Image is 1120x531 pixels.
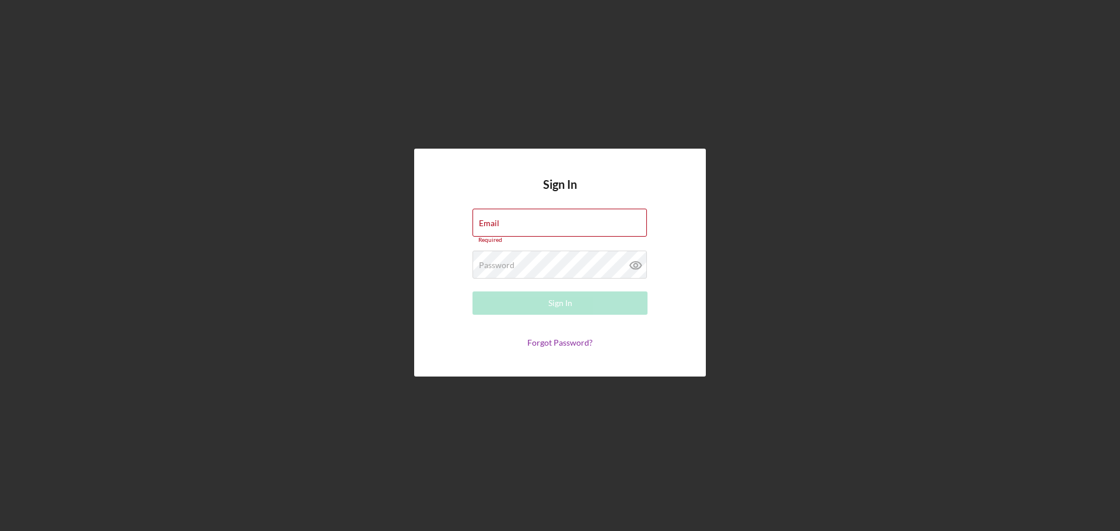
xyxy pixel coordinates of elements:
label: Email [479,219,499,228]
div: Sign In [548,291,572,315]
a: Forgot Password? [527,337,593,347]
h4: Sign In [543,178,577,209]
label: Password [479,261,514,270]
button: Sign In [473,291,647,315]
div: Required [473,237,647,244]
